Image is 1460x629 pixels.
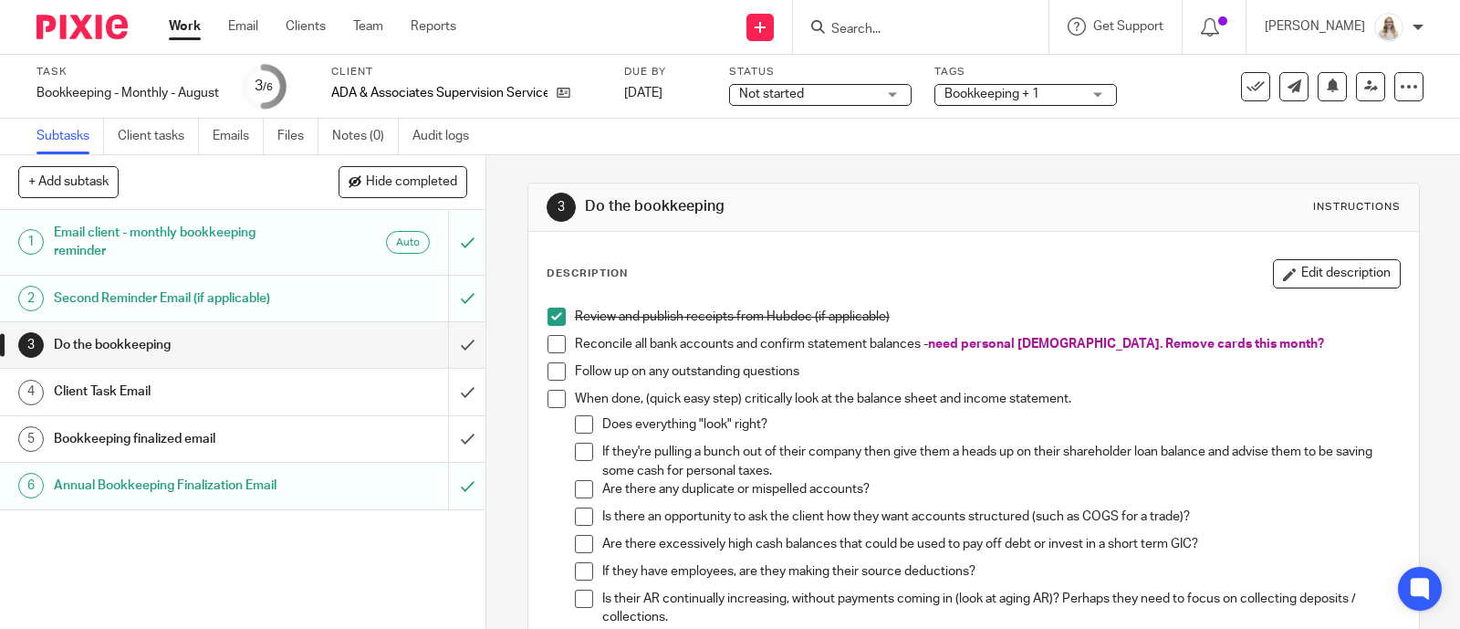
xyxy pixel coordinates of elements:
p: Description [547,267,628,281]
a: Reports [411,17,456,36]
div: 3 [255,76,273,97]
div: 2 [18,286,44,311]
a: Email [228,17,258,36]
p: If they're pulling a bunch out of their company then give them a heads up on their shareholder lo... [602,443,1400,480]
input: Search [829,22,994,38]
button: + Add subtask [18,166,119,197]
label: Tags [934,65,1117,79]
p: Is their AR continually increasing, without payments coming in (look at aging AR)? Perhaps they n... [602,590,1400,627]
h1: Annual Bookkeeping Finalization Email [54,472,305,499]
p: Review and publish receipts from Hubdoc (if applicable) [575,308,1400,326]
p: Are there any duplicate or mispelled accounts? [602,480,1400,498]
div: 6 [18,473,44,498]
div: 5 [18,426,44,452]
img: Pixie [36,15,128,39]
label: Due by [624,65,706,79]
div: 3 [547,193,576,222]
p: Does everything "look" right? [602,415,1400,434]
p: Reconcile all bank accounts and confirm statement balances - [575,335,1400,353]
h1: Second Reminder Email (if applicable) [54,285,305,312]
div: Auto [386,231,430,254]
a: Client tasks [118,119,199,154]
span: Get Support [1093,20,1163,33]
div: Bookkeeping - Monthly - August [36,84,219,102]
h1: Do the bookkeeping [585,197,1012,216]
p: If they have employees, are they making their source deductions? [602,562,1400,581]
p: ADA & Associates Supervision Services Ltd [331,84,547,102]
p: Is there an opportunity to ask the client how they want accounts structured (such as COGS for a t... [602,508,1400,526]
p: Follow up on any outstanding questions [575,362,1400,381]
button: Edit description [1273,259,1401,288]
a: Clients [286,17,326,36]
p: [PERSON_NAME] [1265,17,1365,36]
a: Team [353,17,383,36]
h1: Bookkeeping finalized email [54,425,305,453]
a: Emails [213,119,264,154]
a: Work [169,17,201,36]
h1: Email client - monthly bookkeeping reminder [54,219,305,266]
span: Hide completed [366,175,457,190]
h1: Do the bookkeeping [54,331,305,359]
label: Client [331,65,601,79]
label: Task [36,65,219,79]
a: Notes (0) [332,119,399,154]
div: 3 [18,332,44,358]
div: 4 [18,380,44,405]
div: Instructions [1313,200,1401,215]
a: Subtasks [36,119,104,154]
button: Hide completed [339,166,467,197]
a: Files [277,119,318,154]
div: 1 [18,229,44,255]
img: Headshot%2011-2024%20white%20background%20square%202.JPG [1374,13,1403,42]
span: Bookkeeping + 1 [944,88,1039,100]
a: Audit logs [412,119,483,154]
span: need personal [DEMOGRAPHIC_DATA]. Remove cards this month? [928,338,1324,351]
label: Status [729,65,912,79]
h1: Client Task Email [54,378,305,405]
small: /6 [263,82,273,92]
span: Not started [739,88,804,100]
p: When done, (quick easy step) critically look at the balance sheet and income statement. [575,390,1400,408]
span: [DATE] [624,87,662,100]
p: Are there excessively high cash balances that could be used to pay off debt or invest in a short ... [602,535,1400,553]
